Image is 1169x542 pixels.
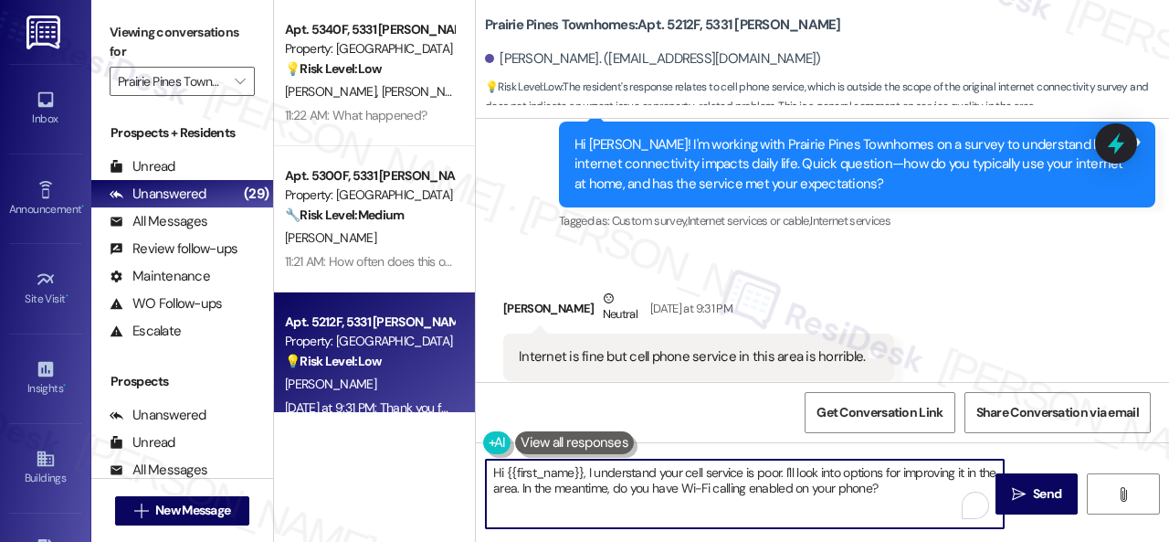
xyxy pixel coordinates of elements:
button: New Message [115,496,250,526]
div: Escalate [110,322,181,341]
span: New Message [155,501,230,520]
div: Hi [PERSON_NAME]! I'm working with Prairie Pines Townhomes on a survey to understand how internet... [574,135,1126,194]
div: WO Follow-ups [110,294,222,314]
div: Internet is fine but cell phone service in this area is horrible. [519,347,865,367]
span: [PERSON_NAME] [382,83,479,100]
strong: 🔧 Risk Level: Medium [285,207,404,223]
span: • [81,200,84,213]
span: Send [1033,484,1061,504]
div: Apt. 5212F, 5331 [PERSON_NAME] [285,313,454,332]
div: Prospects + Residents [91,123,273,143]
button: Get Conversation Link [805,392,954,433]
div: [PERSON_NAME]. ([EMAIL_ADDRESS][DOMAIN_NAME]) [485,49,821,69]
div: Unread [110,157,175,176]
div: Maintenance [110,267,210,286]
div: [DATE] at 9:31 PM [646,299,732,318]
div: All Messages [110,461,207,480]
strong: 💡 Risk Level: Low [285,60,382,77]
span: [PERSON_NAME] [285,229,376,246]
div: 11:21 AM: How often does this occur? [285,253,475,270]
span: Internet services [810,213,890,228]
span: Internet services or cable , [688,213,810,228]
a: Insights • [9,354,82,403]
img: ResiDesk Logo [26,16,64,49]
div: Apt. 5340F, 5331 [PERSON_NAME] [285,20,454,39]
div: [PERSON_NAME] [503,289,894,334]
i:  [134,504,148,518]
span: Custom survey , [612,213,688,228]
span: Share Conversation via email [976,403,1139,422]
span: : The resident's response relates to cell phone service, which is outside the scope of the origin... [485,78,1169,117]
div: Unanswered [110,185,206,204]
div: Apt. 5300F, 5331 [PERSON_NAME] [285,166,454,186]
div: Unread [110,433,175,452]
a: Site Visit • [9,264,82,314]
span: Get Conversation Link [816,403,943,422]
i:  [1012,487,1026,502]
span: • [66,290,68,303]
a: Buildings [9,443,82,493]
div: Prospects [91,372,273,391]
div: 11:22 AM: What happened? [285,107,427,123]
span: [PERSON_NAME] [285,83,382,100]
strong: 💡 Risk Level: Low [485,80,562,94]
strong: 💡 Risk Level: Low [285,353,382,369]
label: Viewing conversations for [110,18,255,67]
textarea: To enrich screen reader interactions, please activate Accessibility in Grammarly extension settings [486,460,1004,528]
div: All Messages [110,212,207,231]
div: Property: [GEOGRAPHIC_DATA] [285,332,454,351]
span: • [63,379,66,392]
button: Send [995,473,1078,515]
button: Share Conversation via email [964,392,1151,433]
div: Property: [GEOGRAPHIC_DATA] [285,186,454,205]
i:  [235,74,245,89]
div: Unanswered [110,406,206,425]
b: Prairie Pines Townhomes: Apt. 5212F, 5331 [PERSON_NAME] [485,16,841,35]
i:  [1116,487,1130,502]
div: Tagged as: [503,381,894,408]
div: Neutral [599,289,641,327]
input: All communities [118,67,226,96]
div: Tagged as: [559,207,1155,234]
div: (29) [239,180,273,208]
div: Review follow-ups [110,239,237,259]
div: Property: [GEOGRAPHIC_DATA] [285,39,454,58]
a: Inbox [9,84,82,133]
span: [PERSON_NAME] [285,376,376,392]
